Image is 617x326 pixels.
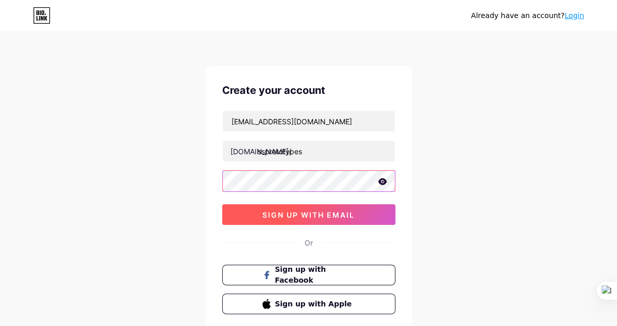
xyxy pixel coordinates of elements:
[275,264,355,286] span: Sign up with Facebook
[222,204,395,225] button: sign up with email
[230,146,291,157] div: [DOMAIN_NAME]/
[222,83,395,98] div: Create your account
[305,237,313,248] div: Or
[223,141,395,161] input: username
[275,299,355,309] span: Sign up with Apple
[223,111,395,132] input: Email
[471,10,584,21] div: Already have an account?
[564,11,584,20] a: Login
[222,265,395,285] button: Sign up with Facebook
[262,210,355,219] span: sign up with email
[222,294,395,314] button: Sign up with Apple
